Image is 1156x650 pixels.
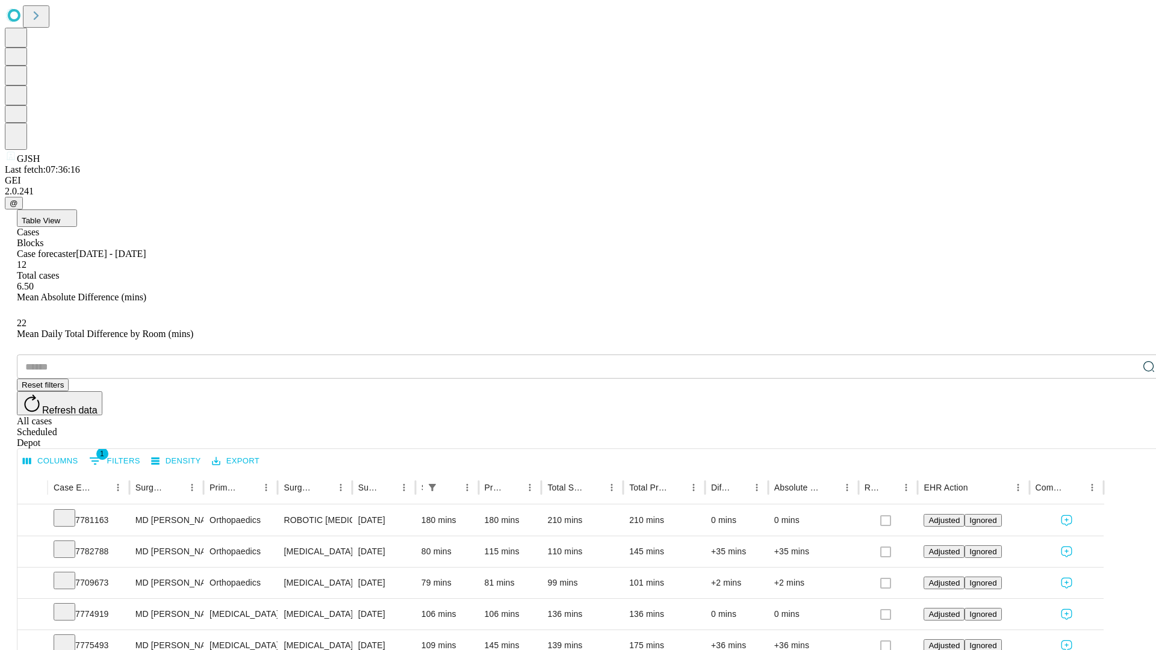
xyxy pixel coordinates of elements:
[603,479,620,496] button: Menu
[5,186,1151,197] div: 2.0.241
[135,599,197,630] div: MD [PERSON_NAME] E Md
[969,479,986,496] button: Sort
[96,448,108,460] span: 1
[17,249,76,259] span: Case forecaster
[969,516,996,525] span: Ignored
[110,479,126,496] button: Menu
[284,536,346,567] div: [MEDICAL_DATA] [MEDICAL_DATA]
[774,536,853,567] div: +35 mins
[928,641,960,650] span: Adjusted
[17,318,26,328] span: 22
[774,483,821,492] div: Absolute Difference
[23,542,42,563] button: Expand
[485,536,536,567] div: 115 mins
[209,452,263,471] button: Export
[135,568,197,598] div: MD [PERSON_NAME] [PERSON_NAME] Md
[547,505,617,536] div: 210 mins
[629,505,699,536] div: 210 mins
[928,578,960,587] span: Adjusted
[23,573,42,594] button: Expand
[17,281,34,291] span: 6.50
[629,568,699,598] div: 101 mins
[76,249,146,259] span: [DATE] - [DATE]
[928,547,960,556] span: Adjusted
[969,578,996,587] span: Ignored
[629,483,667,492] div: Total Predicted Duration
[839,479,856,496] button: Menu
[547,568,617,598] div: 99 mins
[54,536,123,567] div: 7782788
[629,536,699,567] div: 145 mins
[924,514,965,527] button: Adjusted
[135,536,197,567] div: MD [PERSON_NAME] [PERSON_NAME] Md
[965,545,1001,558] button: Ignored
[23,604,42,625] button: Expand
[358,599,409,630] div: [DATE]
[54,599,123,630] div: 7774919
[924,577,965,589] button: Adjusted
[822,479,839,496] button: Sort
[1084,479,1101,496] button: Menu
[284,483,314,492] div: Surgery Name
[732,479,748,496] button: Sort
[148,452,204,471] button: Density
[547,536,617,567] div: 110 mins
[332,479,349,496] button: Menu
[459,479,476,496] button: Menu
[485,568,536,598] div: 81 mins
[54,505,123,536] div: 7781163
[17,391,102,415] button: Refresh data
[210,599,272,630] div: [MEDICAL_DATA]
[17,329,193,339] span: Mean Daily Total Difference by Room (mins)
[284,599,346,630] div: [MEDICAL_DATA]
[42,405,98,415] span: Refresh data
[22,380,64,389] span: Reset filters
[485,599,536,630] div: 106 mins
[5,164,80,175] span: Last fetch: 07:36:16
[5,197,23,209] button: @
[424,479,441,496] button: Show filters
[774,568,853,598] div: +2 mins
[284,568,346,598] div: [MEDICAL_DATA] WITH [MEDICAL_DATA] REPAIR
[424,479,441,496] div: 1 active filter
[17,153,40,164] span: GJSH
[924,608,965,621] button: Adjusted
[54,483,92,492] div: Case Epic Id
[358,536,409,567] div: [DATE]
[86,451,143,471] button: Show filters
[421,599,473,630] div: 106 mins
[969,641,996,650] span: Ignored
[711,599,762,630] div: 0 mins
[210,536,272,567] div: Orthopaedics
[1036,483,1066,492] div: Comments
[865,483,880,492] div: Resolved in EHR
[505,479,521,496] button: Sort
[358,568,409,598] div: [DATE]
[629,599,699,630] div: 136 mins
[1067,479,1084,496] button: Sort
[421,483,423,492] div: Scheduled In Room Duration
[924,483,968,492] div: EHR Action
[258,479,275,496] button: Menu
[358,483,378,492] div: Surgery Date
[924,545,965,558] button: Adjusted
[421,568,473,598] div: 79 mins
[54,568,123,598] div: 7709673
[1010,479,1027,496] button: Menu
[210,505,272,536] div: Orthopaedics
[748,479,765,496] button: Menu
[685,479,702,496] button: Menu
[485,483,504,492] div: Predicted In Room Duration
[315,479,332,496] button: Sort
[23,510,42,531] button: Expand
[774,599,853,630] div: 0 mins
[135,483,166,492] div: Surgeon Name
[965,577,1001,589] button: Ignored
[20,452,81,471] button: Select columns
[421,505,473,536] div: 180 mins
[167,479,184,496] button: Sort
[965,514,1001,527] button: Ignored
[210,568,272,598] div: Orthopaedics
[17,379,69,391] button: Reset filters
[379,479,396,496] button: Sort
